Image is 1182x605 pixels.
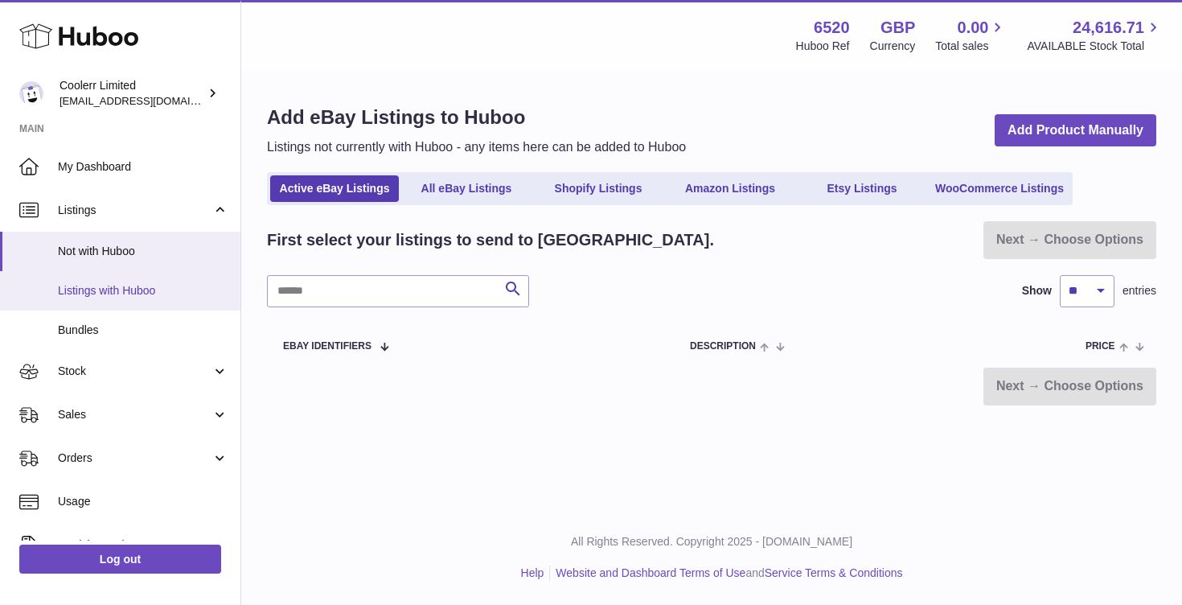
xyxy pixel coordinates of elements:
[402,175,531,202] a: All eBay Listings
[995,114,1156,147] a: Add Product Manually
[19,545,221,574] a: Log out
[1027,39,1163,54] span: AVAILABLE Stock Total
[267,229,714,251] h2: First select your listings to send to [GEOGRAPHIC_DATA].
[58,203,211,218] span: Listings
[1073,17,1144,39] span: 24,616.71
[958,17,989,39] span: 0.00
[1122,283,1156,298] span: entries
[556,566,745,579] a: Website and Dashboard Terms of Use
[58,537,211,553] span: Invoicing and Payments
[930,175,1069,202] a: WooCommerce Listings
[534,175,663,202] a: Shopify Listings
[935,17,1007,54] a: 0.00 Total sales
[870,39,916,54] div: Currency
[814,17,850,39] strong: 6520
[58,407,211,422] span: Sales
[521,566,544,579] a: Help
[765,566,903,579] a: Service Terms & Conditions
[796,39,850,54] div: Huboo Ref
[60,78,204,109] div: Coolerr Limited
[1022,283,1052,298] label: Show
[58,244,228,259] span: Not with Huboo
[58,159,228,175] span: My Dashboard
[58,323,228,338] span: Bundles
[58,451,211,466] span: Orders
[58,283,228,298] span: Listings with Huboo
[690,341,756,352] span: Description
[60,94,236,107] span: [EMAIL_ADDRESS][DOMAIN_NAME]
[270,175,399,202] a: Active eBay Listings
[58,494,228,509] span: Usage
[935,39,1007,54] span: Total sales
[666,175,794,202] a: Amazon Listings
[19,81,43,105] img: alasdair.heath@coolerr.co
[283,341,371,352] span: eBay Identifiers
[798,175,926,202] a: Etsy Listings
[1027,17,1163,54] a: 24,616.71 AVAILABLE Stock Total
[550,566,902,581] li: and
[1086,341,1115,352] span: Price
[58,364,211,379] span: Stock
[254,534,1169,549] p: All Rights Reserved. Copyright 2025 - [DOMAIN_NAME]
[267,138,686,156] p: Listings not currently with Huboo - any items here can be added to Huboo
[880,17,915,39] strong: GBP
[267,105,686,130] h1: Add eBay Listings to Huboo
